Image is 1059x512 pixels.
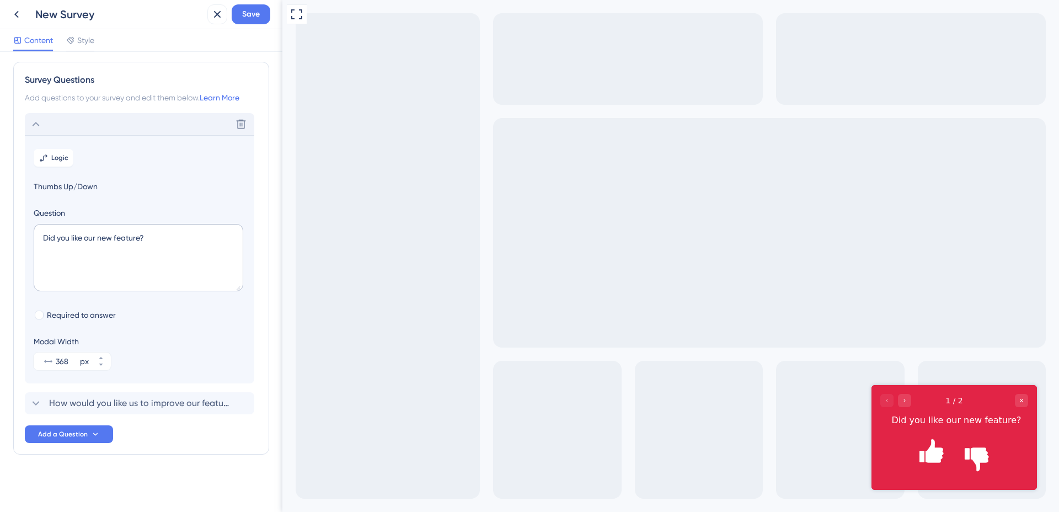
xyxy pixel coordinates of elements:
button: Save [232,4,270,24]
button: Add a Question [25,425,113,443]
div: Survey Questions [25,73,258,87]
button: px [91,353,111,361]
div: px [80,355,89,368]
span: Content [24,34,53,47]
span: Style [77,34,94,47]
button: px [91,361,111,370]
label: Question [34,206,245,220]
div: Add questions to your survey and edit them below. [25,91,258,104]
a: Learn More [200,93,239,102]
span: Thumbs Up/Down [34,180,245,193]
div: New Survey [35,7,203,22]
span: Required to answer [47,308,116,322]
iframe: UserGuiding Survey [589,385,755,490]
span: Save [242,8,260,21]
span: How would you like us to improve our feature? [49,397,231,410]
textarea: Did you like our new feature? [34,224,243,291]
input: px [56,355,78,368]
button: Logic [34,149,73,167]
span: Add a Question [38,430,88,439]
span: Logic [51,153,68,162]
div: Modal Width [34,335,111,348]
